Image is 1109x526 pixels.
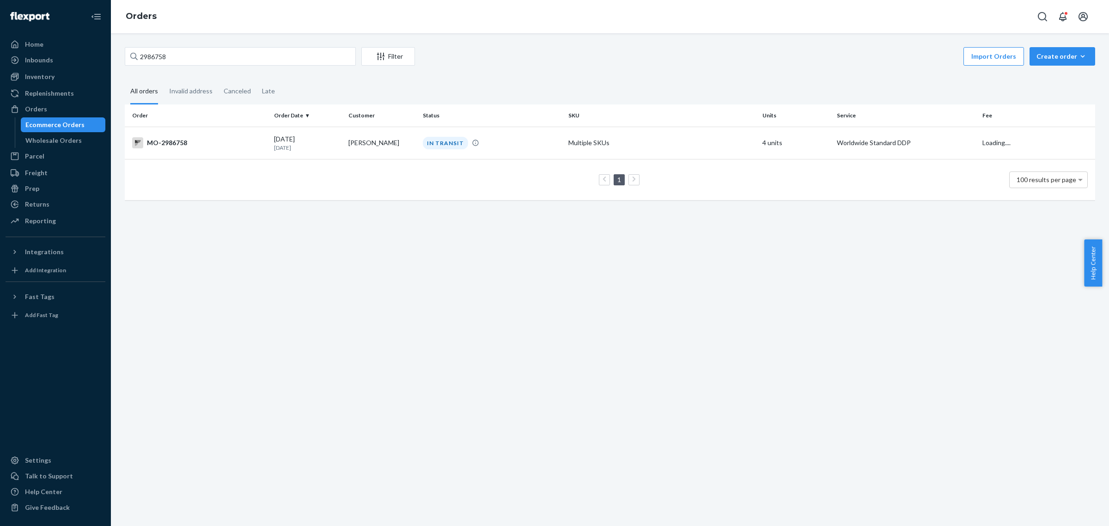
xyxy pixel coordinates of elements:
[759,104,833,127] th: Units
[6,69,105,84] a: Inventory
[6,245,105,259] button: Integrations
[1074,7,1092,26] button: Open account menu
[25,471,73,481] div: Talk to Support
[25,503,70,512] div: Give Feedback
[25,311,58,319] div: Add Fast Tag
[6,484,105,499] a: Help Center
[348,111,415,119] div: Customer
[1084,239,1102,287] button: Help Center
[6,149,105,164] a: Parcel
[1036,52,1088,61] div: Create order
[25,152,44,161] div: Parcel
[362,52,414,61] div: Filter
[759,127,833,159] td: 4 units
[274,144,341,152] p: [DATE]
[6,308,105,323] a: Add Fast Tag
[963,47,1024,66] button: Import Orders
[130,79,158,104] div: All orders
[1017,176,1076,183] span: 100 results per page
[1033,7,1052,26] button: Open Search Box
[565,104,759,127] th: SKU
[6,53,105,67] a: Inbounds
[224,79,251,103] div: Canceled
[25,55,53,65] div: Inbounds
[361,47,415,66] button: Filter
[25,168,48,177] div: Freight
[837,138,975,147] p: Worldwide Standard DDP
[6,214,105,228] a: Reporting
[6,263,105,278] a: Add Integration
[25,136,82,145] div: Wholesale Orders
[423,137,468,149] div: IN TRANSIT
[25,292,55,301] div: Fast Tags
[6,500,105,515] button: Give Feedback
[6,289,105,304] button: Fast Tags
[615,176,623,183] a: Page 1 is your current page
[25,40,43,49] div: Home
[6,181,105,196] a: Prep
[126,11,157,21] a: Orders
[21,117,106,132] a: Ecommerce Orders
[262,79,275,103] div: Late
[6,453,105,468] a: Settings
[125,104,270,127] th: Order
[345,127,419,159] td: [PERSON_NAME]
[87,7,105,26] button: Close Navigation
[25,72,55,81] div: Inventory
[6,165,105,180] a: Freight
[979,104,1095,127] th: Fee
[833,104,979,127] th: Service
[21,133,106,148] a: Wholesale Orders
[1030,47,1095,66] button: Create order
[25,456,51,465] div: Settings
[125,47,356,66] input: Search orders
[25,487,62,496] div: Help Center
[6,102,105,116] a: Orders
[25,184,39,193] div: Prep
[25,200,49,209] div: Returns
[118,3,164,30] ol: breadcrumbs
[565,127,759,159] td: Multiple SKUs
[169,79,213,103] div: Invalid address
[6,469,105,483] a: Talk to Support
[10,12,49,21] img: Flexport logo
[25,104,47,114] div: Orders
[25,89,74,98] div: Replenishments
[419,104,565,127] th: Status
[6,197,105,212] a: Returns
[25,247,64,257] div: Integrations
[132,137,267,148] div: MO-2986758
[274,135,341,152] div: [DATE]
[25,266,66,274] div: Add Integration
[979,127,1095,159] td: Loading....
[25,120,85,129] div: Ecommerce Orders
[1054,7,1072,26] button: Open notifications
[6,86,105,101] a: Replenishments
[270,104,345,127] th: Order Date
[25,216,56,226] div: Reporting
[6,37,105,52] a: Home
